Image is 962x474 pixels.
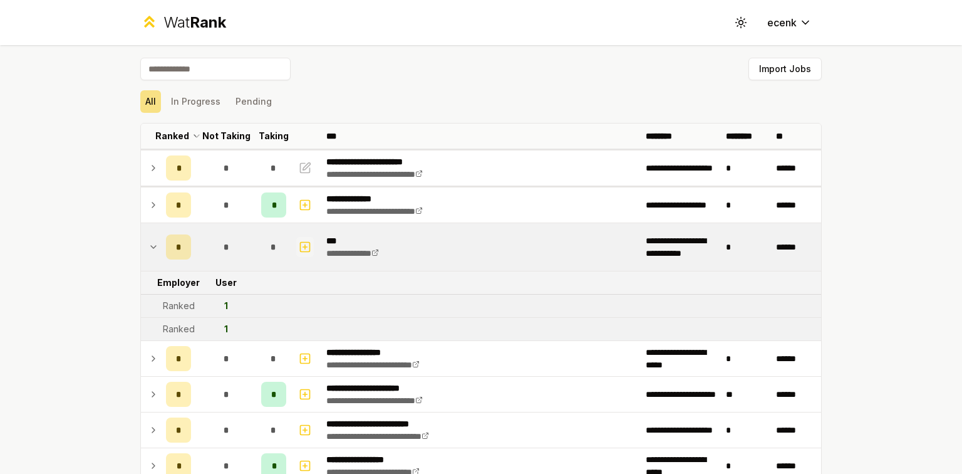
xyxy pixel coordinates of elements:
[767,15,797,30] span: ecenk
[166,90,225,113] button: In Progress
[163,323,195,335] div: Ranked
[140,13,226,33] a: WatRank
[748,58,822,80] button: Import Jobs
[161,271,196,294] td: Employer
[163,300,195,312] div: Ranked
[163,13,226,33] div: Wat
[757,11,822,34] button: ecenk
[224,323,228,335] div: 1
[196,271,256,294] td: User
[230,90,277,113] button: Pending
[202,130,251,142] p: Not Taking
[224,300,228,312] div: 1
[140,90,161,113] button: All
[155,130,189,142] p: Ranked
[259,130,289,142] p: Taking
[190,13,226,31] span: Rank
